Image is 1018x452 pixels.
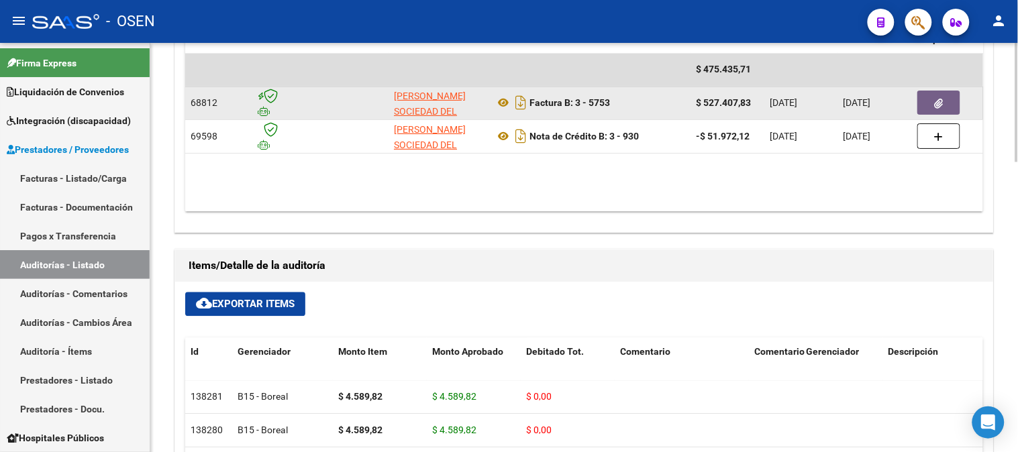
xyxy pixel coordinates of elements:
span: [DATE] [844,131,871,142]
span: - OSEN [106,7,155,36]
span: Comentario [620,347,670,357]
mat-icon: person [991,13,1007,29]
span: $ 475.435,71 [696,64,751,75]
span: [DATE] [770,131,797,142]
strong: Nota de Crédito B: 3 - 930 [529,131,639,142]
mat-icon: cloud_download [196,296,212,312]
h1: Items/Detalle de la auditoría [189,256,980,277]
strong: $ 527.407,83 [696,98,751,109]
span: [PERSON_NAME] SOCIEDAD DEL ESTADO E. E. [394,125,466,166]
span: Debitado Tot. [526,347,584,357]
span: Exportar Items [196,298,295,310]
span: 138280 [191,425,223,436]
strong: Factura B: 3 - 5753 [529,98,610,109]
i: Descargar documento [512,93,529,114]
datatable-header-cell: Comentario [615,338,749,397]
datatable-header-cell: Debitado Tot. [521,338,615,397]
span: $ 4.589,82 [432,425,476,436]
button: Exportar Items [185,292,305,317]
span: $ 0,00 [526,392,552,402]
strong: -$ 51.972,12 [696,131,750,142]
span: 68812 [191,98,217,109]
span: [PERSON_NAME] SOCIEDAD DEL ESTADO E. E. [394,91,466,133]
span: [DATE] [844,98,871,109]
span: Monto Item [338,347,387,357]
span: Fecha Recibido [844,19,881,46]
span: Prestadores / Proveedores [7,142,129,157]
datatable-header-cell: Descripción [883,338,1017,397]
datatable-header-cell: Gerenciador [232,338,333,397]
span: $ 0,00 [526,425,552,436]
span: 138281 [191,392,223,402]
span: Comentario Gerenciador [754,347,860,357]
span: Firma Express [7,56,77,70]
datatable-header-cell: Id [185,338,232,397]
strong: $ 4.589,82 [338,425,383,436]
span: Doc Respaldatoria [917,19,978,46]
div: Open Intercom Messenger [972,406,1005,439]
span: [DATE] [770,98,797,109]
span: Monto Aprobado [432,347,503,357]
datatable-header-cell: Comentario Gerenciador [749,338,883,397]
mat-icon: menu [11,13,27,29]
span: Facturado x Orden De [300,19,378,46]
datatable-header-cell: Monto Aprobado [427,338,521,397]
span: 69598 [191,131,217,142]
span: $ 4.589,82 [432,392,476,402]
span: B15 - Boreal [238,425,288,436]
i: Descargar documento [512,126,529,148]
span: Descripción [888,347,939,357]
span: Liquidación de Convenios [7,84,124,99]
span: Integración (discapacidad) [7,113,131,128]
span: Id [191,347,199,357]
span: B15 - Boreal [238,392,288,402]
span: Hospitales Públicos [7,431,104,445]
datatable-header-cell: Monto Item [333,338,427,397]
span: Gerenciador [238,347,291,357]
strong: $ 4.589,82 [338,392,383,402]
